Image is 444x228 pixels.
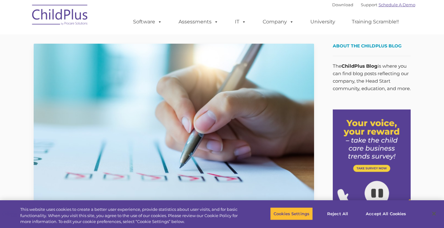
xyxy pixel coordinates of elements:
[333,43,402,49] span: About the ChildPlus Blog
[34,44,314,201] img: Efficiency Boost: ChildPlus Online's Enhanced Family Pre-Application Process - Streamlining Appli...
[304,16,341,28] a: University
[332,2,415,7] font: |
[379,2,415,7] a: Schedule A Demo
[362,207,409,220] button: Accept All Cookies
[229,16,252,28] a: IT
[270,207,313,220] button: Cookies Settings
[427,207,441,221] button: Close
[20,206,244,225] div: This website uses cookies to create a better user experience, provide statistics about user visit...
[29,0,91,32] img: ChildPlus by Procare Solutions
[172,16,225,28] a: Assessments
[127,16,168,28] a: Software
[333,62,411,92] p: The is where you can find blog posts reflecting our company, the Head Start community, education,...
[332,2,353,7] a: Download
[346,16,405,28] a: Training Scramble!!
[361,2,377,7] a: Support
[341,63,378,69] strong: ChildPlus Blog
[318,207,357,220] button: Reject All
[256,16,300,28] a: Company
